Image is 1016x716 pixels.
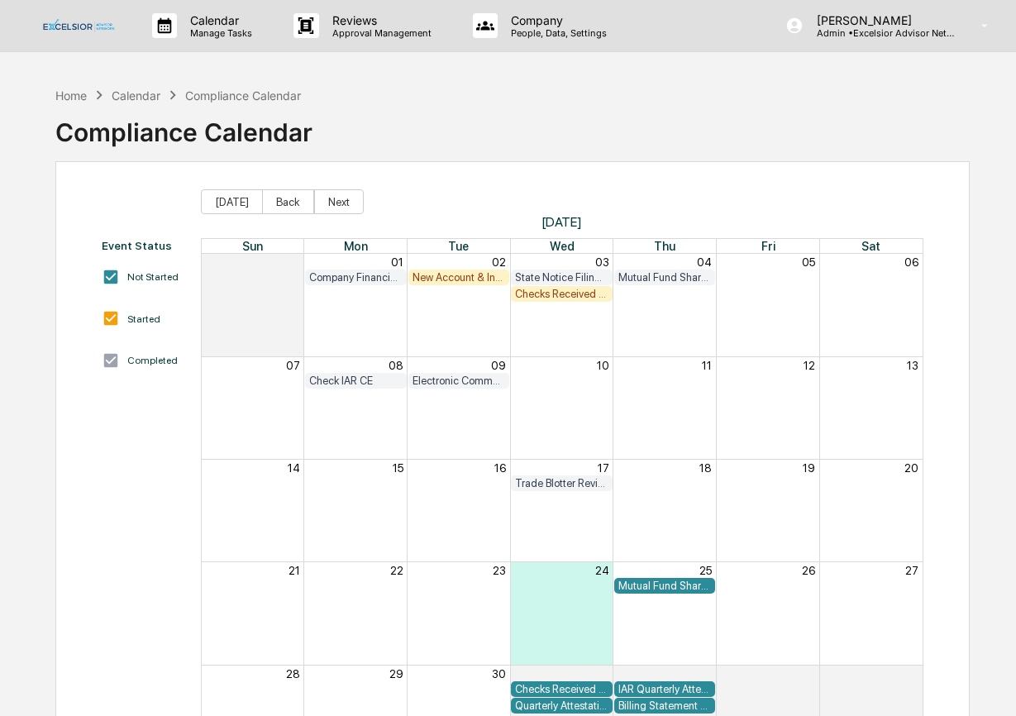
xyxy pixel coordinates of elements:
span: Tue [448,239,469,253]
span: Sun [242,239,263,253]
button: 22 [390,564,403,577]
div: Check IAR CE [309,375,403,387]
div: Home [55,88,87,103]
button: 03 [801,667,815,680]
p: Admin • Excelsior Advisor Network [804,27,957,39]
button: 12 [804,359,815,372]
div: Checks Received and Forwarded Log [515,683,608,695]
span: [DATE] [201,214,923,230]
span: Wed [550,239,575,253]
div: New Account & Investor Profile Review [413,271,506,284]
div: Completed [127,355,178,366]
button: 05 [802,255,815,269]
div: Compliance Calendar [185,88,301,103]
p: Company [498,13,615,27]
button: 26 [802,564,815,577]
button: 28 [286,667,300,680]
button: Next [314,189,364,214]
button: 06 [904,255,918,269]
button: 01 [597,667,609,680]
button: 29 [389,667,403,680]
div: State Notice Filing Review [515,271,608,284]
div: Electronic Communication Review [413,375,506,387]
p: Reviews [319,13,440,27]
div: IAR Quarterly Attestation Review [618,683,712,695]
button: 24 [595,564,609,577]
div: Mutual Fund Share Class Review [618,271,712,284]
div: Event Status [102,239,184,252]
button: 02 [698,667,712,680]
button: 15 [393,461,403,475]
button: 21 [289,564,300,577]
span: Thu [654,239,675,253]
div: Company Financial Review [309,271,403,284]
button: 02 [492,255,506,269]
div: Mutual Fund Share Class Review [618,580,712,592]
div: Started [127,313,160,325]
button: 08 [389,359,403,372]
button: [DATE] [201,189,263,214]
button: 19 [803,461,815,475]
p: Manage Tasks [177,27,260,39]
button: 07 [286,359,300,372]
button: 04 [904,667,918,680]
button: 01 [391,255,403,269]
div: Calendar [112,88,160,103]
button: Back [262,189,314,214]
button: 25 [699,564,712,577]
button: 10 [597,359,609,372]
img: logo [40,19,119,32]
span: Fri [761,239,775,253]
p: [PERSON_NAME] [804,13,957,27]
p: Approval Management [319,27,440,39]
span: Sat [861,239,880,253]
div: Compliance Calendar [55,104,312,147]
button: 31 [289,255,300,269]
div: Trade Blotter Review [515,477,608,489]
button: 13 [907,359,918,372]
button: 20 [904,461,918,475]
button: 17 [598,461,609,475]
span: Mon [344,239,368,253]
button: 14 [288,461,300,475]
button: 09 [491,359,506,372]
div: Checks Received and Forwarded Log [515,288,608,300]
p: Calendar [177,13,260,27]
div: Not Started [127,271,179,283]
button: 23 [493,564,506,577]
p: People, Data, Settings [498,27,615,39]
button: 04 [697,255,712,269]
button: 27 [905,564,918,577]
div: Quarterly Attestation [515,699,608,712]
button: 18 [699,461,712,475]
iframe: Open customer support [963,661,1008,706]
button: 03 [595,255,609,269]
div: Billing Statement & Fee Calculations Report Review [618,699,712,712]
button: 11 [702,359,712,372]
button: 30 [492,667,506,680]
button: 16 [494,461,506,475]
